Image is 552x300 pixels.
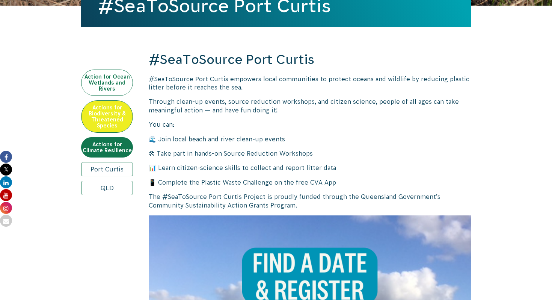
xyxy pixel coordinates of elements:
[81,70,133,96] a: Action for Ocean Wetlands and Rivers
[149,51,471,69] h2: #SeaToSource Port Curtis
[149,120,471,129] p: You can:
[149,97,471,114] p: Through clean-up events, source reduction workshops, and citizen science, people of all ages can ...
[149,164,471,172] p: 📊 Learn citizen-science skills to collect and report litter data
[149,149,471,158] p: 🛠 Take part in hands-on Source Reduction Workshops
[149,75,471,92] p: #SeaToSource Port Curtis empowers local communities to protect oceans and wildlife by reducing pl...
[149,178,471,186] p: 📱 Complete the Plastic Waste Challenge on the free CVA App
[81,181,133,195] a: QLD
[149,135,471,143] p: 🌊 Join local beach and river clean-up events
[81,137,133,158] a: Actions for Climate Resilience
[81,100,133,133] a: Actions for Biodiversity & Threatened Species
[149,192,471,209] p: The #SeaToSource Port Curtis Project is proudly funded through the Queensland Government’s Commun...
[81,162,133,176] a: Port Curtis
